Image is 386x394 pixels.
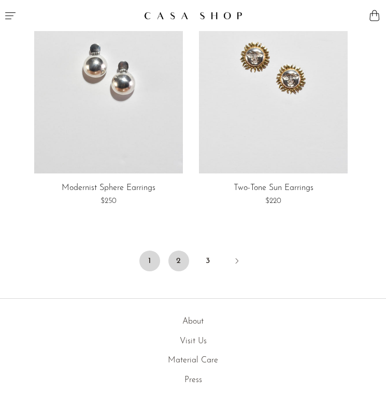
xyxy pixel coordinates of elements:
[184,376,202,384] a: Press
[180,337,207,345] a: Visit Us
[234,184,313,193] a: Two-Tone Sun Earrings
[265,197,281,205] span: $220
[101,197,117,205] span: $250
[168,356,218,364] a: Material Care
[168,251,189,271] a: 2
[182,317,204,326] a: About
[197,251,218,271] a: 3
[139,251,160,271] span: 1
[226,251,247,273] a: Next
[62,184,155,193] a: Modernist Sphere Earrings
